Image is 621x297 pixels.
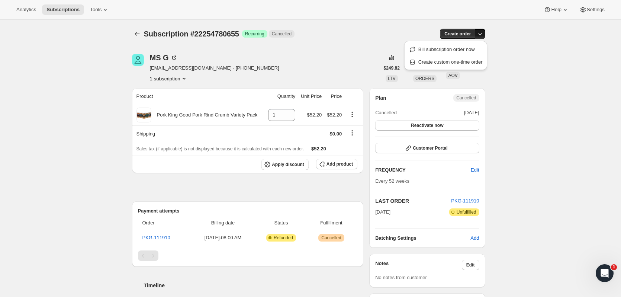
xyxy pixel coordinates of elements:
span: Sales tax (if applicable) is not displayed because it is calculated with each new order. [136,146,304,151]
span: No notes from customer [375,275,427,280]
span: Add [470,234,479,242]
span: $249.82 [384,65,400,71]
button: Add [466,232,483,244]
button: Settings [575,4,609,15]
button: Subscriptions [132,29,142,39]
span: LTV [388,76,396,81]
a: PKG-111910 [451,198,479,204]
button: Edit [466,164,483,176]
button: Add product [316,159,357,169]
nav: Pagination [138,250,358,261]
span: Billing date [193,219,252,227]
th: Price [324,88,344,105]
span: Recurring [245,31,264,37]
span: Status [257,219,305,227]
h2: FREQUENCY [375,166,471,174]
button: Help [539,4,573,15]
span: Unfulfilled [457,209,476,215]
img: product img [136,108,151,122]
span: Customer Portal [413,145,447,151]
button: Create order [440,29,475,39]
span: Tools [90,7,102,13]
span: Cancelled [456,95,476,101]
th: Quantity [265,88,297,105]
span: $0.00 [330,131,342,137]
button: Product actions [150,75,188,82]
span: Create custom one-time order [418,59,483,65]
span: [DATE] · 08:00 AM [193,234,252,242]
h3: Notes [375,260,462,270]
span: MS G [132,54,144,66]
h2: Payment attempts [138,207,358,215]
span: Reactivate now [411,122,443,128]
button: Subscriptions [42,4,84,15]
span: $52.20 [307,112,322,118]
button: Analytics [12,4,41,15]
span: Cancelled [272,31,292,37]
span: Add product [326,161,353,167]
button: $249.82 [379,63,404,73]
span: $52.20 [311,146,326,151]
span: Subscription #22254780655 [144,30,239,38]
h2: Plan [375,94,386,102]
h2: LAST ORDER [375,197,451,205]
th: Unit Price [297,88,324,105]
button: Shipping actions [346,129,358,137]
span: Fulfillment [310,219,353,227]
span: Help [551,7,561,13]
span: Bill subscription order now [418,47,475,52]
span: 1 [611,264,617,270]
iframe: Intercom live chat [596,264,614,282]
span: Cancelled [321,235,341,241]
span: Edit [466,262,475,268]
span: Settings [587,7,605,13]
button: Customer Portal [375,143,479,153]
h6: Batching Settings [375,234,470,242]
button: PKG-111910 [451,197,479,205]
button: Product actions [346,110,358,118]
span: ORDERS [415,76,434,81]
span: $52.20 [327,112,342,118]
span: [EMAIL_ADDRESS][DOMAIN_NAME] · [PHONE_NUMBER] [150,64,279,72]
a: PKG-111910 [142,235,170,240]
th: Order [138,215,191,231]
div: MS G [150,54,178,61]
button: Apply discount [261,159,309,170]
h2: Timeline [144,282,364,289]
th: Product [132,88,265,105]
span: Create order [444,31,471,37]
div: Pork King Good Pork Rind Crumb Variety Pack [151,111,258,119]
span: [DATE] [464,109,479,116]
button: Edit [462,260,479,270]
span: Apply discount [272,162,304,167]
span: Analytics [16,7,36,13]
button: Tools [86,4,113,15]
span: Every 52 weeks [375,178,409,184]
span: Refunded [274,235,293,241]
th: Shipping [132,125,265,142]
span: Cancelled [375,109,397,116]
button: Reactivate now [375,120,479,131]
span: [DATE] [375,208,390,216]
span: Subscriptions [46,7,80,13]
span: Edit [471,166,479,174]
